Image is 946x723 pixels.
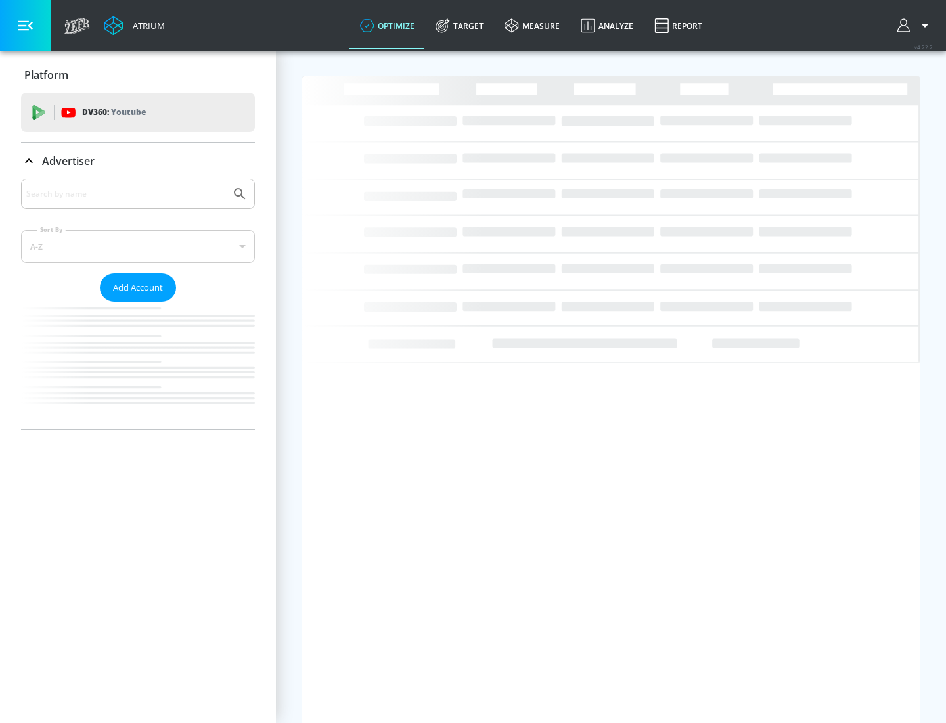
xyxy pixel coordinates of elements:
span: v 4.22.2 [914,43,933,51]
p: Youtube [111,105,146,119]
a: optimize [349,2,425,49]
span: Add Account [113,280,163,295]
label: Sort By [37,225,66,234]
div: Advertiser [21,179,255,429]
a: Target [425,2,494,49]
input: Search by name [26,185,225,202]
a: measure [494,2,570,49]
a: Analyze [570,2,644,49]
p: Platform [24,68,68,82]
nav: list of Advertiser [21,302,255,429]
a: Atrium [104,16,165,35]
div: DV360: Youtube [21,93,255,132]
a: Report [644,2,713,49]
p: Advertiser [42,154,95,168]
p: DV360: [82,105,146,120]
button: Add Account [100,273,176,302]
div: A-Z [21,230,255,263]
div: Platform [21,57,255,93]
div: Atrium [127,20,165,32]
div: Advertiser [21,143,255,179]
